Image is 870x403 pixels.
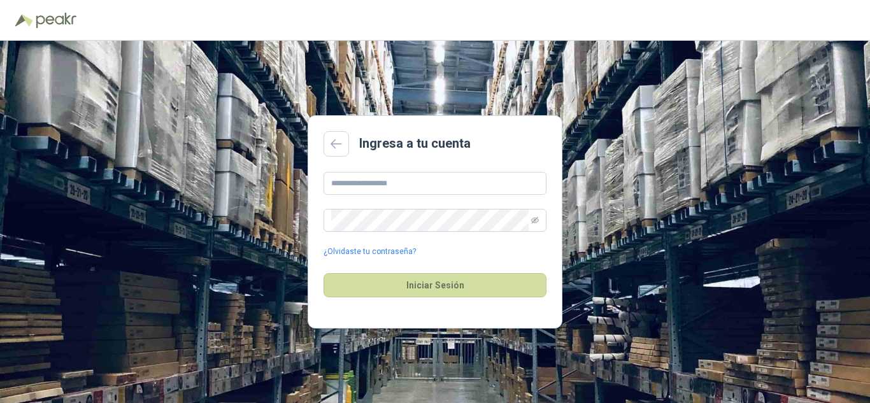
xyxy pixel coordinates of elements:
span: eye-invisible [531,216,539,224]
img: Logo [15,14,33,27]
a: ¿Olvidaste tu contraseña? [324,246,416,258]
button: Iniciar Sesión [324,273,546,297]
h2: Ingresa a tu cuenta [359,134,471,153]
img: Peakr [36,13,76,28]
